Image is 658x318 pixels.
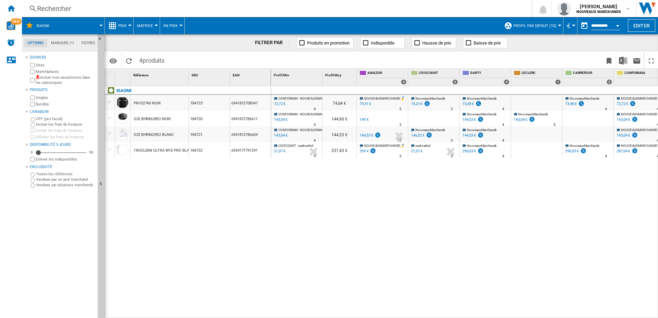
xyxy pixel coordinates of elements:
div: Profil Moy Sort None [324,69,356,79]
span: NOUVEAUXMARCHANDS [621,112,657,116]
div: Délai de livraison : 5 jours [553,122,556,128]
div: 0 [29,150,34,155]
div: 287,04 € [616,148,638,155]
div: CDISCOUNT 3 offers sold by CDISCOUNT [410,69,459,86]
span: [PERSON_NAME] [576,3,621,10]
input: Sites [30,63,35,67]
div: 149 € [360,117,369,122]
div: PN102740 NOIR [134,96,161,111]
span: Profil Moy [325,73,341,77]
span: NouveauxMarchands [415,128,445,132]
span: Matrice [137,24,153,28]
span: AMAZON [367,71,406,76]
input: Bundles [30,102,35,106]
img: wise-card.svg [7,21,15,30]
div: Délai de livraison : 4 jours [314,122,316,128]
div: 143,04 € [514,117,527,122]
img: promotionV3.png [475,101,482,106]
div: 90 [87,150,95,155]
span: NouveauxMarchands [518,112,548,116]
span: Référence [133,73,148,77]
button: Envoyer ce rapport par email [630,52,644,68]
div: 79,31 € [360,102,371,106]
input: Vendues par plusieurs marchands [31,183,35,188]
input: Toutes les références [31,173,35,177]
span: NouveauxMarchands [570,144,599,148]
label: Afficher les frais de livraison [36,135,95,140]
span: NOUVEAUXMARCHANDS [621,144,657,148]
div: 299 € [358,148,376,155]
input: Afficher les frais de livraison [30,157,35,162]
img: promotionV3.png [424,101,430,106]
div: Sort None [324,69,356,79]
img: promotionV3.png [578,101,585,106]
img: promotionV3.png [477,132,484,138]
span: NouveauxMarchands [467,97,497,100]
label: OFF (prix facial) [36,116,95,122]
span: : NOUVEAUXMARCHANDS [298,97,336,100]
div: 287,04 € [617,149,630,153]
div: 144,53 € [461,132,484,139]
input: Inclure mon assortiment dans les statistiques [30,76,35,85]
span: NOUVEAUXMARCHANDS🥇 [364,144,404,148]
button: € [567,17,574,34]
button: Hausse de prix [412,37,456,48]
div: Délai de livraison : 4 jours [502,137,504,144]
md-menu: Currency [563,17,577,34]
input: Vendues par un seul marchand [31,178,35,182]
button: Open calendar [611,18,624,31]
img: promotionV3.png [631,148,638,154]
button: Masquer [98,34,106,47]
input: Afficher les frais de livraison [30,135,35,139]
div: TRUCLEAN ULTRA W10 PRO BLANC [134,143,194,158]
div: 73,48 € [564,101,585,107]
button: Editer [628,19,655,32]
div: FILTRER PAR [255,39,290,46]
div: Sources [30,55,95,60]
img: promotionV3.png [580,148,587,154]
span: Hausse de prix [422,40,451,46]
label: Toutes les références [36,171,95,177]
span: produits [143,57,164,64]
div: 6941812786611 [230,111,271,126]
div: 143,04 € [513,116,535,123]
div: 290,03 € [461,148,484,155]
div: Mise à jour : mardi 7 octobre 2025 02:45 [273,148,285,155]
span: : NOUVEAUXMARCHANDS [298,112,336,116]
span: NouveauxMarchands [467,144,497,148]
div: Délai de livraison : 4 jours [605,153,607,160]
img: promotionV3.png [374,132,381,138]
span: realmarket [415,144,430,148]
span: CONFORAMA [278,128,298,132]
div: 184723 [189,95,230,111]
button: Xiaomi [36,17,56,34]
div: Produits [30,87,95,93]
span: NOUVEAUXMARCHANDS [621,128,657,132]
button: Profil par défaut (10) [513,17,560,34]
label: Bundles [36,102,95,107]
div: SKU Sort None [190,69,230,79]
div: Profil Min Sort None [272,69,322,79]
div: Livraison [30,109,95,115]
img: promotionV3.png [528,116,535,122]
span: CARREFOUR [573,71,612,76]
span: CONFORAMA [278,112,298,116]
span: En Prix [163,24,178,28]
input: Inclure les frais de livraison [30,128,35,133]
div: S20 BHR8628EU NOIR [134,111,171,127]
div: 146,02 € [410,132,432,139]
div: Sort None [272,69,322,79]
img: promotionV3.png [369,148,376,154]
div: Sort None [117,69,130,79]
div: Matrice [137,17,156,34]
div: 6941812708347 [230,95,271,111]
span: DARTY [470,71,509,76]
div: 299 € [360,149,369,153]
span: CDISCOUNT [278,144,296,148]
span: NEW [11,18,22,25]
button: Produits en promotion [296,37,353,48]
span: Prix [118,24,126,28]
button: Plein écran [644,52,658,68]
label: Inclure les frais de livraison [36,122,95,127]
